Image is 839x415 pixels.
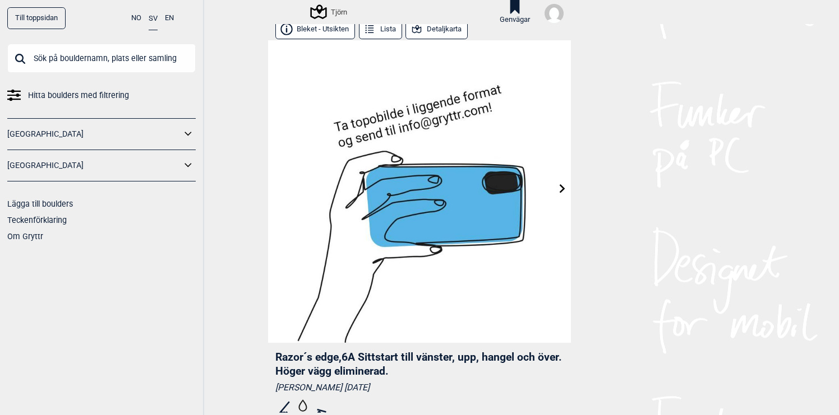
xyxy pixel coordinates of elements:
div: Tjörn [312,5,347,18]
button: Lista [359,20,402,39]
button: Bleket - Utsikten [275,20,355,39]
a: [GEOGRAPHIC_DATA] [7,157,181,174]
a: Teckenförklaring [7,216,67,225]
input: Sök på bouldernamn, plats eller samling [7,44,196,73]
span: Sittstart till vänster, upp, hangel och över. Höger vägg eliminerad. [275,351,562,377]
a: Lägga till boulders [7,199,73,208]
span: Razor´s edge , 6A [275,351,355,363]
button: SV [149,7,158,30]
button: NO [131,7,141,29]
img: User fallback1 [545,4,564,23]
div: [PERSON_NAME] [DATE] [275,382,564,393]
span: Hitta boulders med filtrering [28,87,129,104]
a: [GEOGRAPHIC_DATA] [7,126,181,142]
button: Detaljkarta [405,20,468,39]
img: Bilde Mangler [268,40,571,343]
a: Hitta boulders med filtrering [7,87,196,104]
a: Om Gryttr [7,232,43,241]
a: Till toppsidan [7,7,66,29]
button: EN [165,7,174,29]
